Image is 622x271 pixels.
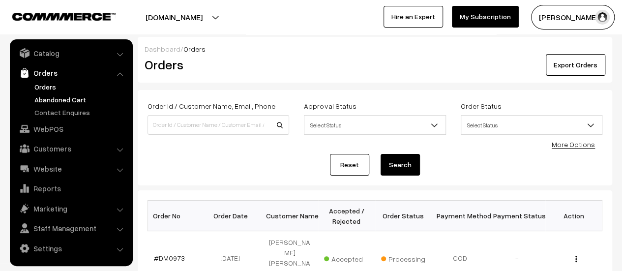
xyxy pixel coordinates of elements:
[489,201,546,231] th: Payment Status
[461,115,602,135] span: Select Status
[384,6,443,28] a: Hire an Expert
[183,45,206,53] span: Orders
[304,115,445,135] span: Select Status
[12,240,129,257] a: Settings
[531,5,615,30] button: [PERSON_NAME]
[595,10,610,25] img: user
[154,254,185,262] a: #DM0973
[381,154,420,176] button: Search
[381,251,430,264] span: Processing
[111,5,237,30] button: [DOMAIN_NAME]
[575,256,577,262] img: Menu
[32,82,129,92] a: Orders
[330,154,369,176] a: Reset
[12,64,129,82] a: Orders
[148,101,275,111] label: Order Id / Customer Name, Email, Phone
[304,117,445,134] span: Select Status
[545,201,602,231] th: Action
[12,120,129,138] a: WebPOS
[12,160,129,178] a: Website
[375,201,432,231] th: Order Status
[546,54,605,76] button: Export Orders
[148,115,289,135] input: Order Id / Customer Name / Customer Email / Customer Phone
[145,57,288,72] h2: Orders
[145,45,180,53] a: Dashboard
[12,180,129,197] a: Reports
[452,6,519,28] a: My Subscription
[12,219,129,237] a: Staff Management
[145,44,605,54] div: /
[205,201,262,231] th: Order Date
[461,101,502,111] label: Order Status
[304,101,356,111] label: Approval Status
[12,140,129,157] a: Customers
[324,251,373,264] span: Accepted
[12,44,129,62] a: Catalog
[318,201,375,231] th: Accepted / Rejected
[432,201,489,231] th: Payment Method
[12,10,98,22] a: COMMMERCE
[461,117,602,134] span: Select Status
[148,201,205,231] th: Order No
[32,94,129,105] a: Abandoned Cart
[12,200,129,217] a: Marketing
[552,140,595,149] a: More Options
[262,201,319,231] th: Customer Name
[12,13,116,20] img: COMMMERCE
[32,107,129,118] a: Contact Enquires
